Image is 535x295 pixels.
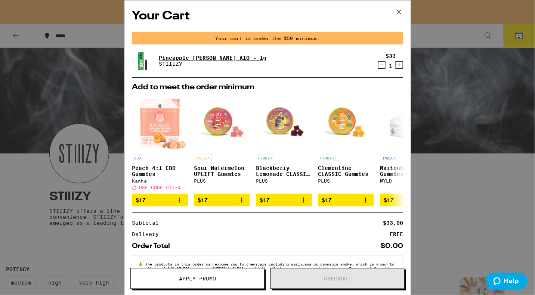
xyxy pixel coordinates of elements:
div: Kanha [132,178,188,183]
div: Order Total [132,243,175,249]
span: $17 [260,197,270,203]
div: 1 [386,63,396,69]
p: STIIIZY [159,61,266,67]
span: $17 [136,197,146,203]
p: HYBRID [256,155,274,161]
span: $17 [384,197,394,203]
img: STIIIZY - Pineapple Runtz AIO - 1g [132,50,153,71]
div: WYLD [380,178,436,183]
div: PLUS [256,178,312,183]
p: Marionberry Gummies [380,165,436,177]
h2: Your Cart [132,8,403,25]
a: Open page for Blackberry Lemonade CLASSIC Gummies from PLUS [256,95,312,194]
span: Apply Promo [179,276,216,281]
img: PLUS - Blackberry Lemonade CLASSIC Gummies [256,95,312,151]
span: USE CODE PIZZA [139,185,181,190]
img: PLUS - Sour Watermelon UPLIFT Gummies [194,95,250,151]
div: FREE [390,232,403,237]
button: Decrement [378,61,386,69]
h2: Add to meet the order minimum [132,84,403,91]
a: Open page for Peach 4:1 CBD Gummies from Kanha [132,95,188,194]
div: $33.00 [383,220,403,226]
button: Apply Promo [130,268,265,289]
button: Add to bag [380,194,436,206]
p: SATIVA [194,155,212,161]
span: ⚠️ [138,262,145,266]
img: PLUS - Clementine CLASSIC Gummies [318,95,374,151]
div: Your cart is under the $50 minimum. [132,32,403,44]
a: Open page for Marionberry Gummies from WYLD [380,95,436,194]
p: Blackberry Lemonade CLASSIC Gummies [256,165,312,177]
div: Subtotal [132,220,164,226]
a: Open page for Sour Watermelon UPLIFT Gummies from PLUS [194,95,250,194]
button: Add to bag [194,194,250,206]
img: Kanha - Peach 4:1 CBD Gummies [133,95,188,151]
span: $17 [322,197,332,203]
iframe: Opens a widget where you can find more information [487,273,528,291]
span: $17 [198,197,208,203]
button: Checkout [270,268,405,289]
a: Open page for Clementine CLASSIC Gummies from PLUS [318,95,374,194]
p: HYBRID [318,155,336,161]
div: Delivery [132,232,164,237]
div: PLUS [194,178,250,183]
p: Peach 4:1 CBD Gummies [132,165,188,177]
p: INDICA [380,155,398,161]
span: Checkout [324,276,351,281]
div: $0.00 [380,243,403,249]
div: PLUS [318,178,374,183]
div: $33 [386,53,396,59]
button: Add to bag [318,194,374,206]
button: Increment [396,61,403,69]
a: Pineapple [PERSON_NAME] AIO - 1g [159,55,266,61]
span: The products in this order can expose you to chemicals including marijuana or cannabis smoke, whi... [138,262,394,275]
button: Add to bag [132,194,188,206]
button: Add to bag [256,194,312,206]
p: Sour Watermelon UPLIFT Gummies [194,165,250,177]
p: Clementine CLASSIC Gummies [318,165,374,177]
img: WYLD - Marionberry Gummies [380,95,436,151]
